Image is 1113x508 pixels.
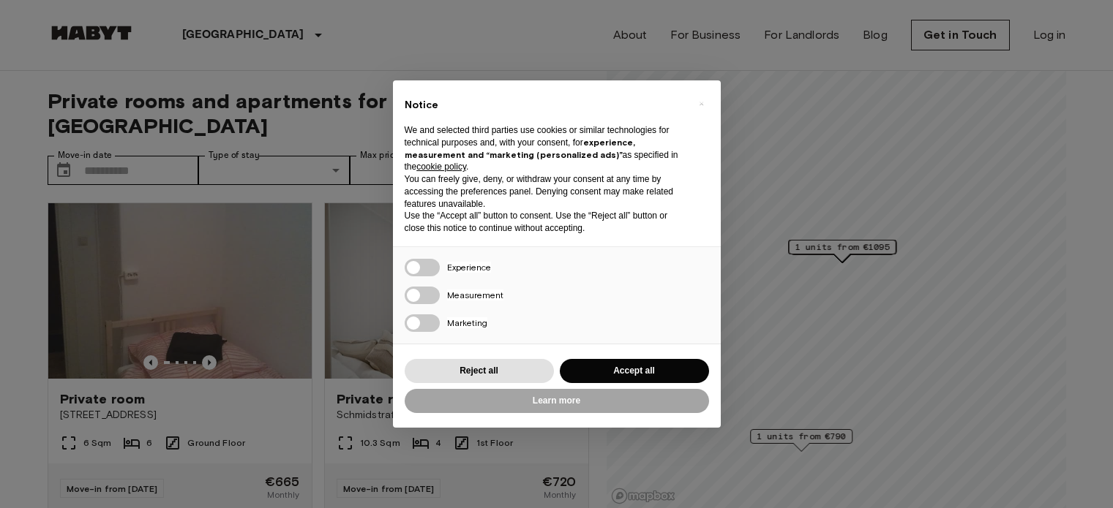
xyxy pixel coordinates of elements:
[405,98,686,113] h2: Notice
[405,137,635,160] strong: experience, measurement and “marketing (personalized ads)”
[447,262,491,273] span: Experience
[690,92,713,115] button: Close this notice
[405,359,554,383] button: Reject all
[405,389,709,413] button: Learn more
[699,95,704,113] span: ×
[405,173,686,210] p: You can freely give, deny, or withdraw your consent at any time by accessing the preferences pane...
[405,124,686,173] p: We and selected third parties use cookies or similar technologies for technical purposes and, wit...
[447,289,503,300] span: Measurement
[416,162,466,172] a: cookie policy
[560,359,709,383] button: Accept all
[405,210,686,235] p: Use the “Accept all” button to consent. Use the “Reject all” button or close this notice to conti...
[447,317,487,328] span: Marketing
